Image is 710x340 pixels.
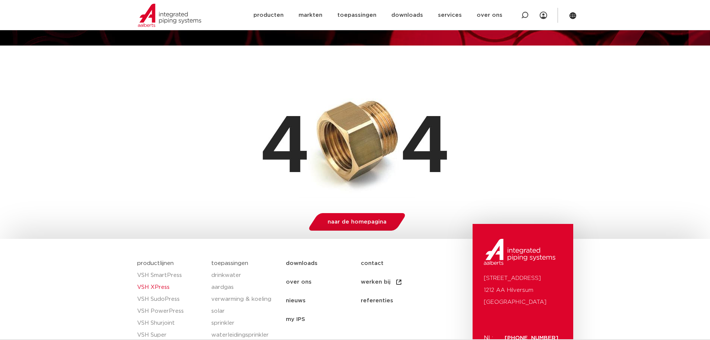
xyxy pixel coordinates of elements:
[307,213,407,231] a: naar de homepagina
[137,269,204,281] a: VSH SmartPress
[137,305,204,317] a: VSH PowerPress
[361,254,436,273] a: contact
[211,293,278,305] a: verwarming & koeling
[286,254,361,273] a: downloads
[211,269,278,281] a: drinkwater
[137,261,174,266] a: productlijnen
[286,273,361,291] a: over ons
[286,254,469,329] nav: Menu
[137,317,204,329] a: VSH Shurjoint
[211,317,278,329] a: sprinkler
[137,293,204,305] a: VSH SudoPress
[361,291,436,310] a: referenties
[286,291,361,310] a: nieuws
[484,272,562,308] p: [STREET_ADDRESS] 1212 AA Hilversum [GEOGRAPHIC_DATA]
[211,305,278,317] a: solar
[137,281,204,293] a: VSH XPress
[137,49,573,73] h1: Pagina niet gevonden
[328,219,386,225] span: naar de homepagina
[286,310,361,329] a: my IPS
[361,273,436,291] a: werken bij
[211,281,278,293] a: aardgas
[211,261,248,266] a: toepassingen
